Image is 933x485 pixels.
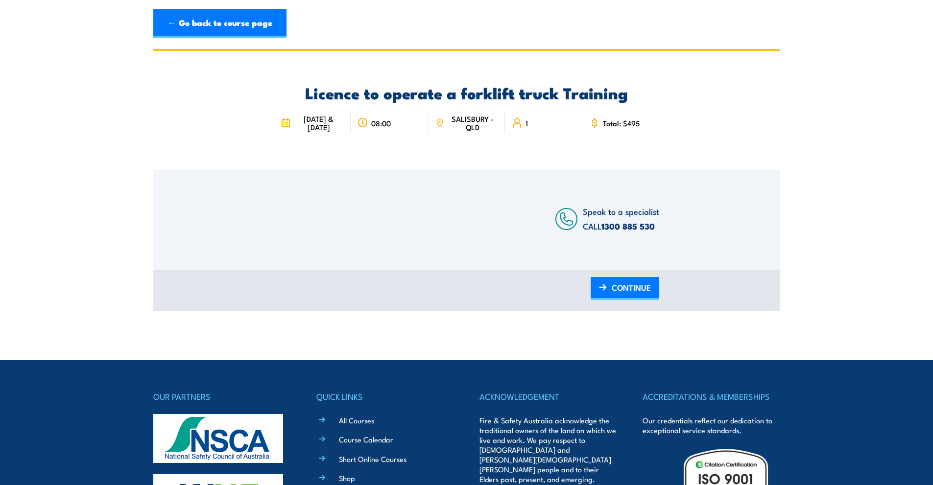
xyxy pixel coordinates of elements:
[371,119,391,127] span: 08:00
[153,390,290,403] h4: OUR PARTNERS
[339,454,407,464] a: Short Online Courses
[601,220,655,232] a: 1300 885 530
[153,9,287,38] a: ← Go back to course page
[526,119,528,127] span: 1
[591,277,659,300] a: CONTINUE
[612,275,651,300] span: CONTINUE
[479,390,617,403] h4: ACKNOWLEDGEMENT
[447,115,498,131] span: SALISBURY - QLD
[643,390,780,403] h4: ACCREDITATIONS & MEMBERSHIPS
[339,434,393,444] a: Course Calendar
[583,205,659,232] span: Speak to a specialist CALL
[643,416,780,435] p: Our credentials reflect our dedication to exceptional service standards.
[339,473,355,483] a: Shop
[274,86,659,99] h2: Licence to operate a forklift truck Training
[479,416,617,484] p: Fire & Safety Australia acknowledge the traditional owners of the land on which we live and work....
[153,414,283,463] img: nsca-logo-footer
[293,115,344,131] span: [DATE] & [DATE]
[339,415,374,425] a: All Courses
[603,119,640,127] span: Total: $495
[316,390,454,403] h4: QUICK LINKS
